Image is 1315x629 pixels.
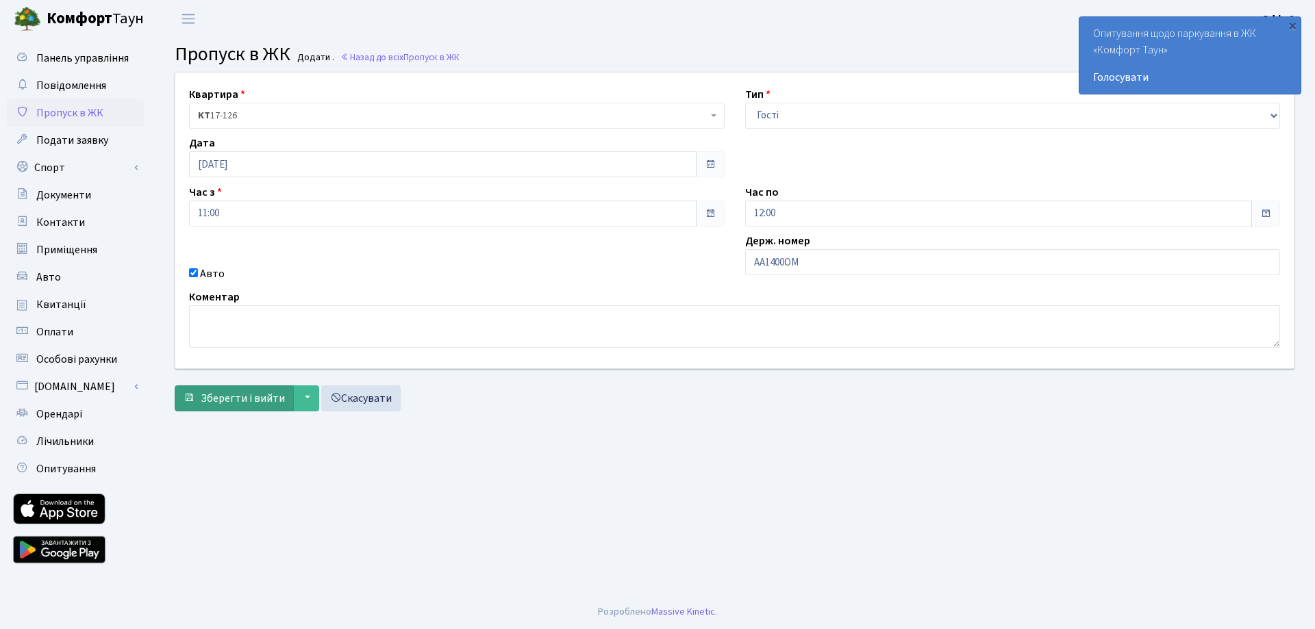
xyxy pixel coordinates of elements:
a: Пропуск в ЖК [7,99,144,127]
label: Квартира [189,86,245,103]
label: Авто [200,266,225,282]
span: Приміщення [36,242,97,257]
a: Опитування [7,455,144,483]
a: [DOMAIN_NAME] [7,373,144,400]
a: Повідомлення [7,72,144,99]
span: Панель управління [36,51,129,66]
a: Лічильники [7,428,144,455]
div: Опитування щодо паркування в ЖК «Комфорт Таун» [1079,17,1301,94]
b: Офіс 1. [1262,12,1299,27]
span: Зберегти і вийти [201,391,285,406]
span: Документи [36,188,91,203]
span: Орендарі [36,407,82,422]
a: Назад до всіхПропуск в ЖК [340,51,460,64]
span: Контакти [36,215,85,230]
b: Комфорт [47,8,112,29]
span: Авто [36,270,61,285]
span: Опитування [36,461,96,476]
a: Скасувати [321,385,401,411]
span: Лічильники [36,434,94,449]
a: Спорт [7,154,144,181]
a: Документи [7,181,144,209]
span: Пропуск в ЖК [403,51,460,64]
span: Таун [47,8,144,31]
a: Подати заявку [7,127,144,154]
button: Зберегти і вийти [175,385,294,411]
a: Оплати [7,318,144,346]
label: Час по [745,184,779,201]
span: Оплати [36,324,73,339]
a: Особові рахунки [7,346,144,373]
span: Пропуск в ЖК [36,105,103,120]
img: logo.png [14,5,41,33]
input: AA0001AA [745,249,1281,275]
a: Орендарі [7,400,144,428]
span: Повідомлення [36,78,106,93]
label: Держ. номер [745,233,810,249]
a: Панель управління [7,44,144,72]
label: Коментар [189,289,240,305]
small: Додати . [295,52,334,64]
span: <b>КТ</b>&nbsp;&nbsp;&nbsp;&nbsp;17-126 [198,109,707,123]
a: Авто [7,264,144,291]
button: Переключити навігацію [171,8,205,30]
span: Особові рахунки [36,352,117,367]
a: Голосувати [1093,69,1287,86]
span: Подати заявку [36,133,108,148]
span: <b>КТ</b>&nbsp;&nbsp;&nbsp;&nbsp;17-126 [189,103,725,129]
label: Час з [189,184,222,201]
b: КТ [198,109,210,123]
a: Офіс 1. [1262,11,1299,27]
span: Квитанції [36,297,86,312]
a: Квитанції [7,291,144,318]
div: Розроблено . [598,604,717,619]
a: Контакти [7,209,144,236]
a: Приміщення [7,236,144,264]
span: Пропуск в ЖК [175,40,290,68]
a: Massive Kinetic [651,604,715,619]
label: Дата [189,135,215,151]
label: Тип [745,86,771,103]
div: × [1286,18,1299,32]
